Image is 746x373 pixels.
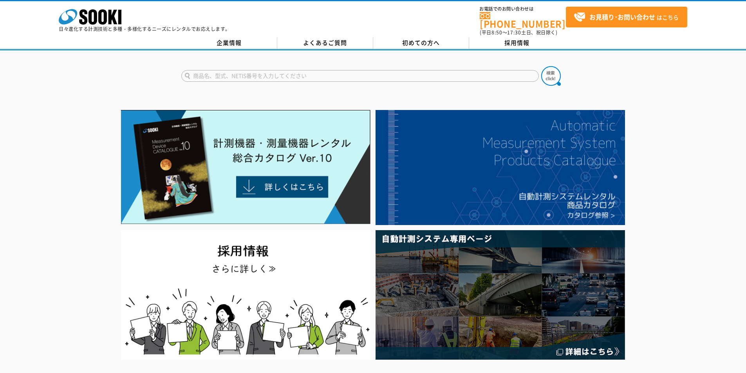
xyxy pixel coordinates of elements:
[121,110,370,224] img: Catalog Ver10
[574,11,679,23] span: はこちら
[507,29,521,36] span: 17:30
[277,37,373,49] a: よくあるご質問
[480,7,566,11] span: お電話でのお問い合わせは
[376,230,625,360] img: 自動計測システム専用ページ
[121,230,370,360] img: SOOKI recruit
[480,12,566,28] a: [PHONE_NUMBER]
[373,37,469,49] a: 初めての方へ
[402,38,440,47] span: 初めての方へ
[589,12,655,22] strong: お見積り･お問い合わせ
[59,27,230,31] p: 日々進化する計測技術と多種・多様化するニーズにレンタルでお応えします。
[541,66,561,86] img: btn_search.png
[181,37,277,49] a: 企業情報
[566,7,687,27] a: お見積り･お問い合わせはこちら
[480,29,557,36] span: (平日 ～ 土日、祝日除く)
[469,37,565,49] a: 採用情報
[376,110,625,225] img: 自動計測システムカタログ
[181,70,539,82] input: 商品名、型式、NETIS番号を入力してください
[491,29,502,36] span: 8:50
